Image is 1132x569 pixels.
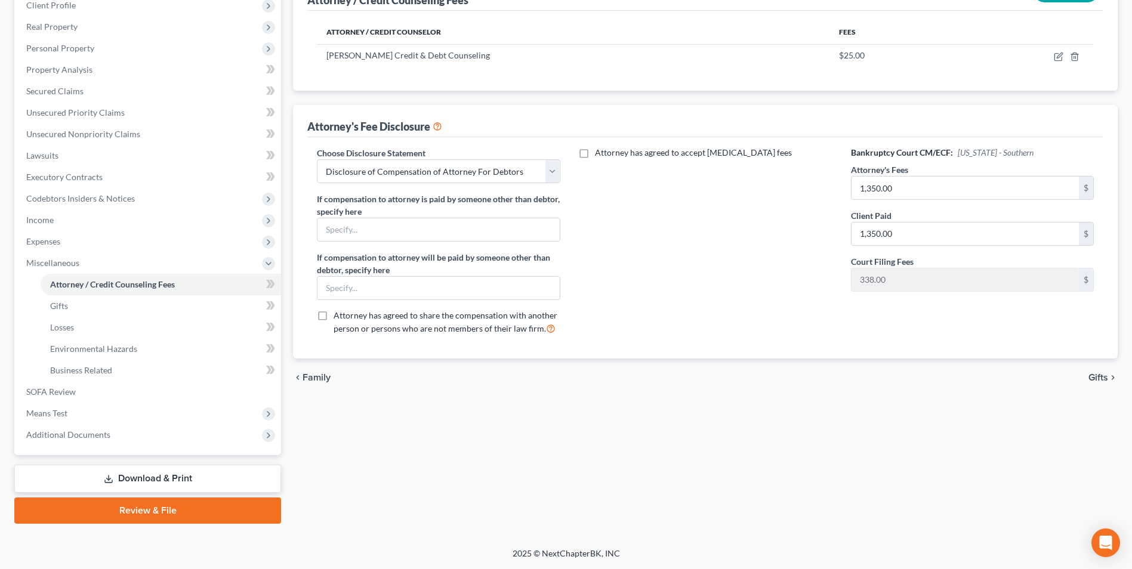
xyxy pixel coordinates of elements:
span: Additional Documents [26,429,110,440]
span: [PERSON_NAME] Credit & Debt Counseling [326,50,490,60]
div: Attorney's Fee Disclosure [307,119,442,134]
span: Real Property [26,21,78,32]
span: Property Analysis [26,64,92,75]
span: Secured Claims [26,86,84,96]
span: SOFA Review [26,386,76,397]
span: Attorney has agreed to share the compensation with another person or persons who are not members ... [334,310,557,333]
span: Unsecured Nonpriority Claims [26,129,140,139]
span: Personal Property [26,43,94,53]
span: Income [26,215,54,225]
span: Attorney / Credit Counselor [326,27,441,36]
span: $25.00 [839,50,865,60]
span: Gifts [50,301,68,311]
a: SOFA Review [17,381,281,403]
span: Losses [50,322,74,332]
span: Fees [839,27,856,36]
div: 2025 © NextChapterBK, INC [226,548,906,569]
a: Gifts [41,295,281,317]
a: Attorney / Credit Counseling Fees [41,274,281,295]
a: Business Related [41,360,281,381]
a: Executory Contracts [17,166,281,188]
a: Review & File [14,497,281,524]
span: Expenses [26,236,60,246]
label: Client Paid [851,209,892,222]
span: Lawsuits [26,150,58,160]
a: Unsecured Nonpriority Claims [17,123,281,145]
i: chevron_right [1108,373,1118,382]
input: 0.00 [852,222,1079,245]
span: Means Test [26,408,67,418]
a: Unsecured Priority Claims [17,102,281,123]
a: Lawsuits [17,145,281,166]
h6: Bankruptcy Court CM/ECF: [851,147,1094,159]
span: Codebtors Insiders & Notices [26,193,135,203]
input: 0.00 [852,268,1079,291]
label: Attorney's Fees [851,163,908,176]
span: [US_STATE] - Southern [958,147,1034,157]
span: Attorney has agreed to accept [MEDICAL_DATA] fees [595,147,792,157]
div: $ [1079,268,1093,291]
span: Family [303,373,331,382]
span: Miscellaneous [26,258,79,268]
div: $ [1079,177,1093,199]
a: Secured Claims [17,81,281,102]
div: $ [1079,222,1093,245]
input: Specify... [317,218,559,241]
div: Open Intercom Messenger [1091,528,1120,557]
span: Gifts [1088,373,1108,382]
span: Attorney / Credit Counseling Fees [50,279,175,289]
span: Executory Contracts [26,172,103,182]
label: Choose Disclosure Statement [317,147,425,159]
span: Business Related [50,365,112,375]
input: Specify... [317,277,559,299]
span: Unsecured Priority Claims [26,107,125,117]
i: chevron_left [293,373,303,382]
a: Property Analysis [17,59,281,81]
button: chevron_left Family [293,373,331,382]
a: Losses [41,317,281,338]
span: Environmental Hazards [50,344,137,354]
label: Court Filing Fees [851,255,914,268]
button: Gifts chevron_right [1088,373,1118,382]
label: If compensation to attorney will be paid by someone other than debtor, specify here [317,251,560,276]
a: Environmental Hazards [41,338,281,360]
input: 0.00 [852,177,1079,199]
label: If compensation to attorney is paid by someone other than debtor, specify here [317,193,560,218]
a: Download & Print [14,465,281,493]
